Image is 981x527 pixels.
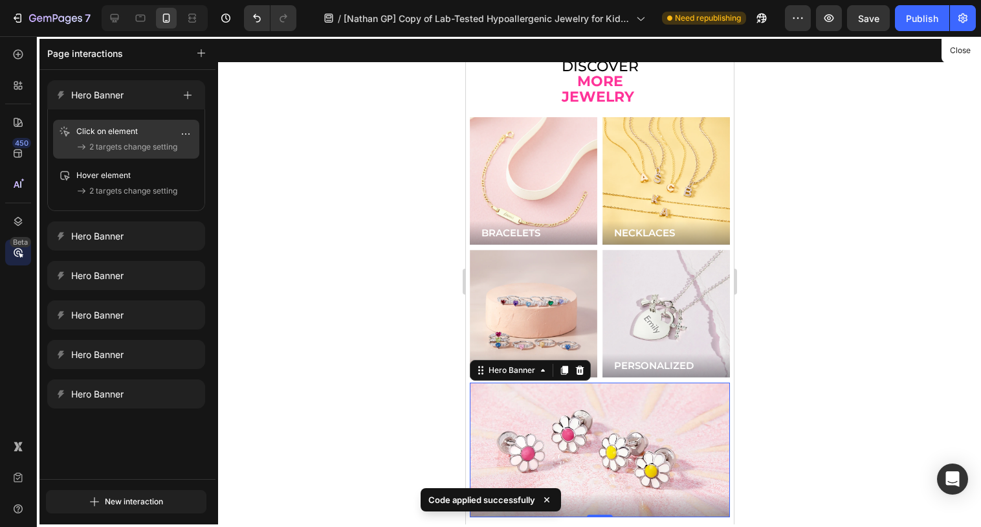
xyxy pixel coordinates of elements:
button: 7 [5,5,96,31]
iframe: Design area [466,36,734,527]
span: Need republishing [675,12,741,24]
span: 2 targets change setting [89,185,177,197]
div: Undo/Redo [244,5,296,31]
p: Hero Banner [71,347,124,363]
p: Hero Banner [71,387,124,402]
p: 7 [85,10,91,26]
div: Beta [10,237,31,247]
button: Publish [895,5,949,31]
div: Open Intercom Messenger [937,464,968,495]
p: Page interactions [47,47,123,60]
span: [Nathan GP] Copy of Lab-Tested Hypoallergenic Jewelry for Kids – Shop the Trusted Brand [344,12,631,25]
button: Close [944,41,976,60]
p: Hero Banner [71,308,124,323]
span: / [338,12,341,25]
p: Hero Banner [71,229,124,244]
span: 2 targets change setting [89,140,177,153]
p: Hero Banner [71,268,124,284]
p: Click on element [76,125,156,138]
div: Publish [906,12,938,25]
p: Hero Banner [71,87,124,103]
div: New interaction [89,494,163,510]
button: New interaction [46,490,206,513]
p: Code applied successfully [428,493,535,506]
button: Save [847,5,890,31]
p: Hover element [76,169,131,182]
div: 450 [12,138,31,148]
span: Save [858,13,879,24]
